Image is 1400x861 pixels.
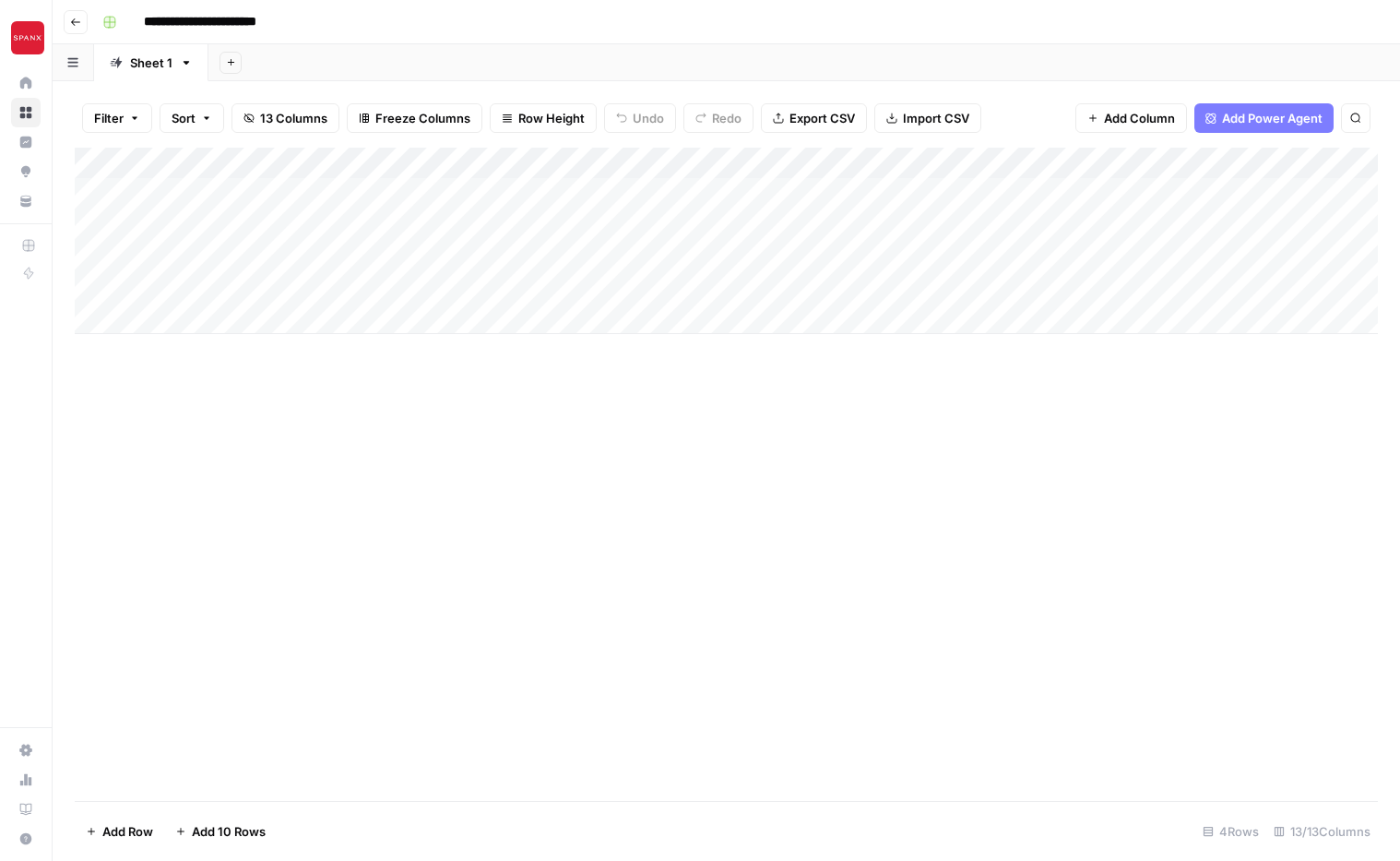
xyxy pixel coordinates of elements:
span: Sort [172,109,196,127]
div: 4 Rows [1195,817,1266,846]
a: Usage [11,765,41,795]
a: Insights [11,127,41,157]
span: Freeze Columns [375,109,470,127]
span: Filter [94,109,124,127]
span: Add Column [1104,109,1175,127]
span: Redo [712,109,742,127]
span: Add Row [102,822,153,841]
button: Export CSV [761,103,867,133]
button: Add Column [1075,103,1187,133]
button: Freeze Columns [347,103,482,133]
button: 13 Columns [231,103,339,133]
a: Your Data [11,186,41,216]
a: Learning Hub [11,795,41,824]
span: Import CSV [903,109,969,127]
span: 13 Columns [260,109,327,127]
button: Sort [160,103,224,133]
div: 13/13 Columns [1266,817,1378,846]
a: Browse [11,98,41,127]
button: Import CSV [874,103,981,133]
span: Add 10 Rows [192,822,266,841]
button: Filter [82,103,152,133]
span: Row Height [518,109,585,127]
a: Settings [11,735,41,765]
button: Redo [683,103,753,133]
span: Export CSV [789,109,855,127]
button: Add Row [75,817,164,846]
a: Home [11,68,41,98]
button: Row Height [490,103,597,133]
a: Opportunities [11,157,41,186]
button: Workspace: Spanx [11,15,41,61]
img: Spanx Logo [11,21,44,54]
a: Sheet 1 [94,44,208,81]
div: Sheet 1 [130,54,172,72]
button: Undo [604,103,676,133]
button: Add 10 Rows [164,817,277,846]
span: Undo [633,109,664,127]
button: Help + Support [11,824,41,854]
button: Add Power Agent [1194,103,1334,133]
span: Add Power Agent [1222,109,1323,127]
